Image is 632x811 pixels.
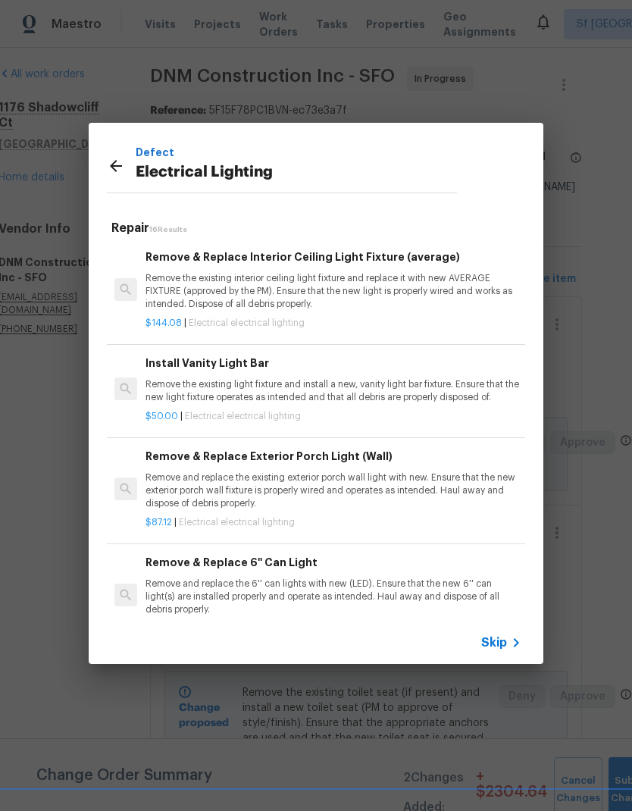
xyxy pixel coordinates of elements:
[136,161,457,185] p: Electrical Lighting
[145,410,521,423] p: |
[145,578,521,616] p: Remove and replace the 6'' can lights with new (LED). Ensure that the new 6'' can light(s) are in...
[149,226,187,233] span: 16 Results
[145,412,178,421] span: $50.00
[145,378,521,404] p: Remove the existing light fixture and install a new, vanity light bar fixture. Ensure that the ne...
[145,554,521,571] h6: Remove & Replace 6'' Can Light
[189,318,305,327] span: Electrical electrical lighting
[145,317,521,330] p: |
[111,221,525,236] h5: Repair
[145,471,521,510] p: Remove and replace the existing exterior porch wall light with new. Ensure that the new exterior ...
[145,249,521,265] h6: Remove & Replace Interior Ceiling Light Fixture (average)
[145,516,521,529] p: |
[481,635,507,650] span: Skip
[145,318,182,327] span: $144.08
[145,518,172,527] span: $87.12
[145,355,521,371] h6: Install Vanity Light Bar
[136,144,457,161] p: Defect
[179,518,295,527] span: Electrical electrical lighting
[145,448,521,465] h6: Remove & Replace Exterior Porch Light (Wall)
[185,412,301,421] span: Electrical electrical lighting
[145,272,521,311] p: Remove the existing interior ceiling light fixture and replace it with new AVERAGE FIXTURE (appro...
